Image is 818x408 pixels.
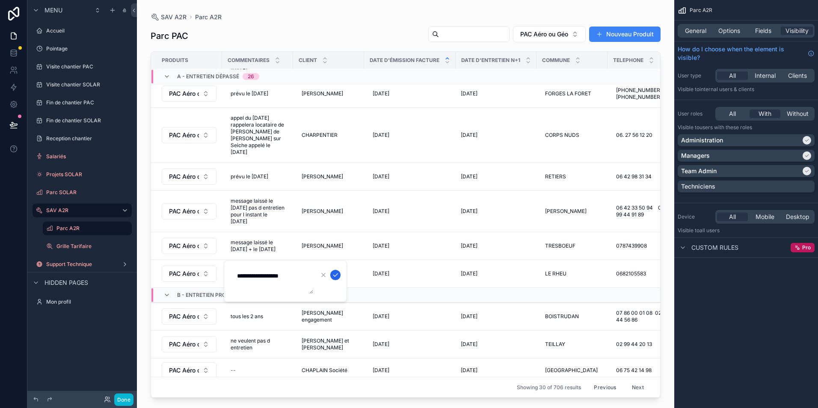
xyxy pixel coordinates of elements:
[729,213,736,221] span: All
[699,124,752,130] span: Users with these roles
[33,24,132,38] a: Accueil
[678,227,815,234] p: Visible to
[786,213,809,221] span: Desktop
[33,257,132,271] a: Support Technique
[461,270,477,277] span: [DATE]
[302,242,343,249] span: [PERSON_NAME]
[755,27,771,35] span: Fields
[755,71,776,80] span: Internal
[461,90,477,97] span: [DATE]
[151,13,187,21] a: SAV A2R
[56,243,130,250] label: Grille Tarifaire
[545,313,579,320] span: BOISTRUDAN
[461,242,477,249] span: [DATE]
[46,299,130,305] label: Mon profil
[681,151,710,160] p: Managers
[169,131,199,139] span: PAC Aéro ou Géo
[678,45,815,62] a: How do I choose when the element is visible?
[162,169,216,185] button: Select Button
[231,198,285,225] span: message laissé le [DATE] pas d entretien pour l instant le [DATE]
[228,57,270,64] span: Commentaires
[195,13,222,21] a: Parc A2R
[513,26,586,42] button: Select Button
[678,110,712,117] label: User roles
[46,171,130,178] label: Projets SOLAR
[678,86,815,93] p: Visible to
[616,341,652,348] span: 02 99 44 20 13
[33,204,132,217] a: SAV A2R
[729,71,736,80] span: All
[461,313,477,320] span: [DATE]
[545,90,591,97] span: FORGES LA FORET
[231,337,285,351] span: ne veulent pas d entretien
[33,42,132,56] a: Pointage
[231,173,268,180] span: prévu le [DATE]
[699,227,720,234] span: all users
[613,57,643,64] span: Telephone
[681,136,723,145] p: Administration
[33,295,132,309] a: Mon profil
[626,381,650,394] button: Next
[373,173,389,180] span: [DATE]
[678,124,815,131] p: Visible to
[33,132,132,145] a: Reception chantier
[46,81,130,88] label: Visite chantier SOLAR
[616,367,652,374] span: 06 75 42 14 98
[678,72,712,79] label: User type
[691,243,738,252] span: Custom rules
[802,244,811,251] span: Pro
[373,367,389,374] span: [DATE]
[302,337,356,351] span: [PERSON_NAME] et [PERSON_NAME]
[231,367,236,374] div: --
[33,96,132,109] a: Fin de chantier PAC
[162,203,216,219] button: Select Button
[161,13,187,21] span: SAV A2R
[231,313,263,320] span: tous les 2 ans
[545,270,566,277] span: LE RHEU
[46,261,118,268] label: Support Technique
[44,6,62,15] span: Menu
[616,173,652,180] span: 06 42 98 31 34
[46,153,130,160] label: Salariés
[46,99,130,106] label: Fin de chantier PAC
[169,242,199,250] span: PAC Aéro ou Géo
[162,308,216,325] button: Select Button
[177,292,237,299] span: b - entretien proche
[373,270,389,277] span: [DATE]
[46,45,130,52] label: Pointage
[231,90,268,97] span: prévu le [DATE]
[785,27,809,35] span: Visibility
[46,117,130,124] label: Fin de chantier SOLAR
[616,242,647,249] span: 0787439908
[162,362,216,378] button: Select Button
[169,89,199,98] span: PAC Aéro ou Géo
[616,87,670,101] span: [PHONE_NUMBER] [PHONE_NUMBER]
[589,27,661,42] a: Nouveau Produit
[302,310,356,323] span: [PERSON_NAME] engagement
[169,269,199,278] span: PAC Aéro ou Géo
[542,57,570,64] span: Commune
[616,310,670,323] span: 07 86 00 01 08 02 99 44 56 86
[177,73,239,80] span: a - entretien dépassé
[44,278,88,287] span: Hidden pages
[545,132,579,139] span: CORPS NUDS
[461,341,477,348] span: [DATE]
[169,366,199,375] span: PAC Aéro ou Géo
[545,242,575,249] span: TRESBOEUF
[588,381,622,394] button: Previous
[759,109,771,118] span: With
[681,167,717,175] p: Team Admin
[373,132,389,139] span: [DATE]
[699,86,754,92] span: Internal users & clients
[373,313,389,320] span: [DATE]
[545,208,587,215] span: [PERSON_NAME]
[169,207,199,216] span: PAC Aéro ou Géo
[788,71,807,80] span: Clients
[370,57,439,64] span: Date d'émission facture
[756,213,774,221] span: Mobile
[33,168,132,181] a: Projets SOLAR
[231,239,285,253] span: message laissé le [DATE] + le [DATE]
[46,63,130,70] label: Visite chantier PAC
[302,367,347,374] span: CHAPLAIN Société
